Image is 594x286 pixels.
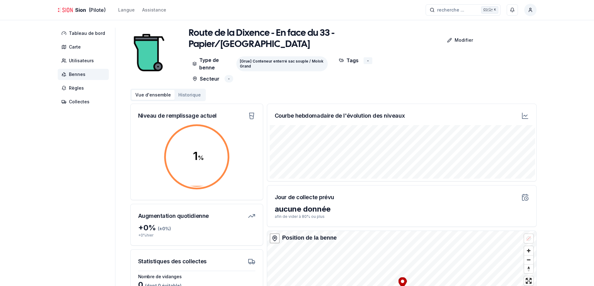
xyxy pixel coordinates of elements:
button: Location not available [524,234,533,243]
span: Tableau de bord [69,30,105,36]
button: Historique [175,90,205,100]
img: Sion Logo [58,2,73,17]
a: Assistance [142,6,166,14]
p: Secteur [192,75,220,82]
div: Position de la benne [282,233,337,242]
button: recherche ...Ctrl+K [426,4,500,16]
span: recherche ... [437,7,464,13]
button: Vue d'ensemble [132,90,175,100]
div: - [364,57,372,64]
a: Carte [58,41,111,53]
span: Carte [69,44,81,50]
button: Langue [118,6,135,14]
a: Sion(Pilote) [58,6,106,14]
p: Tags [339,56,359,64]
span: Utilisateurs [69,58,94,64]
span: Bennes [69,71,85,77]
button: Zoom out [524,255,533,264]
a: Utilisateurs [58,55,111,66]
h1: Route de la Dixence - En face du 33 - Papier/[GEOGRAPHIC_DATA] [189,28,429,50]
img: bin Image [130,28,168,77]
p: Type de benne [192,56,231,71]
button: Zoom in [524,246,533,255]
a: Collectes [58,96,111,107]
span: Sion [75,6,86,14]
a: Règles [58,82,111,94]
span: (± 0 %) [158,226,171,231]
h3: Augmentation quotidienne [138,212,209,220]
button: Enter fullscreen [524,276,533,285]
div: aucune donnée [275,204,529,214]
h3: Jour de collecte prévu [275,193,334,202]
h3: Statistiques des collectes [138,257,207,266]
div: + 0 % [138,223,255,233]
span: Collectes [69,99,89,105]
span: (Pilote) [89,6,106,14]
h3: Nombre de vidanges [138,274,255,280]
span: Règles [69,85,84,91]
div: [Grue] Conteneur enterré sac souple / Molok Grand [236,56,328,71]
div: - [225,75,233,82]
p: + 0 % hier [138,233,255,238]
a: Tableau de bord [58,28,111,39]
h3: Niveau de remplissage actuel [138,111,217,120]
p: afin de vider à 80% ou plus [275,214,529,219]
button: Reset bearing to north [524,264,533,273]
p: Modifier [455,37,473,43]
h3: Courbe hebdomadaire de l'évolution des niveaux [275,111,405,120]
a: Bennes [58,69,111,80]
div: Langue [118,7,135,13]
a: Modifier [430,34,478,46]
